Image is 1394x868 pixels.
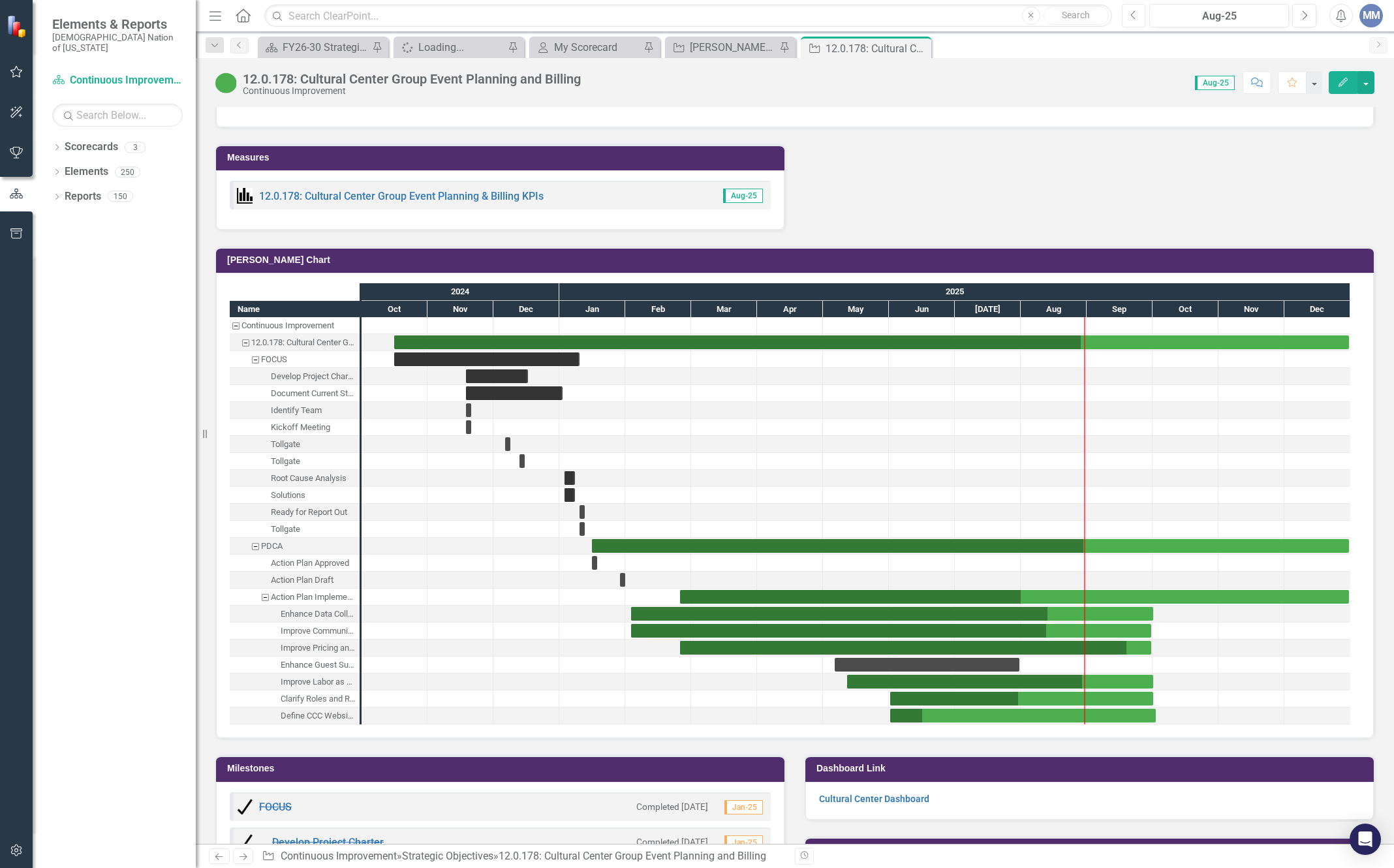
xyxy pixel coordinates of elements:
[230,538,360,555] div: Task: Start date: 2025-01-16 End date: 2025-12-31
[890,709,1156,722] div: Task: Start date: 2025-06-01 End date: 2025-10-02
[271,504,347,521] div: Ready for Report Out
[230,623,360,640] div: Task: Start date: 2025-02-03 End date: 2025-09-30
[625,301,691,318] div: Feb
[1153,301,1218,318] div: Oct
[262,849,785,864] div: » »
[559,301,625,318] div: Jan
[466,369,528,383] div: Task: Start date: 2024-11-18 End date: 2024-12-17
[230,690,360,707] div: Clarify Roles and Responsibilities to Improve Associate Engagement/Satisfaction
[835,658,1019,672] div: Task: Start date: 2025-05-06 End date: 2025-07-31
[271,572,333,589] div: Action Plan Draft
[230,351,360,368] div: Task: Start date: 2024-10-16 End date: 2025-01-10
[230,657,360,674] div: Enhance Guest Survey Processes to Improve Guest Satisfaction
[272,836,384,848] a: Develop Project Charter
[230,317,360,334] div: Task: Continuous Improvement Start date: 2024-10-16 End date: 2024-10-17
[230,436,360,453] div: Task: Start date: 2024-12-06 End date: 2024-12-06
[271,436,300,453] div: Tollgate
[519,454,525,468] div: Task: Start date: 2024-12-13 End date: 2024-12-13
[230,555,360,572] div: Task: Start date: 2025-01-16 End date: 2025-01-16
[580,505,585,519] div: Task: Start date: 2025-01-10 End date: 2025-01-10
[230,589,360,606] div: Task: Start date: 2025-02-24 End date: 2025-12-31
[271,419,330,436] div: Kickoff Meeting
[724,800,763,814] span: Jan-25
[281,707,356,724] div: Define CCC Website Content Mangement Policies and Procedures to Improve Guest Satisfaction
[261,538,283,555] div: PDCA
[230,317,360,334] div: Continuous Improvement
[592,556,597,570] div: Task: Start date: 2025-01-16 End date: 2025-01-16
[237,799,253,814] img: Completed
[230,470,360,487] div: Task: Start date: 2025-01-03 End date: 2025-01-08
[230,674,360,690] div: Improve Labor as a Percent of Revenue to Reduce Expenses
[889,301,955,318] div: Jun
[230,623,360,640] div: Improve Communication, Coordination, and Facility Management to Increase Efficiency and Productivity
[261,39,369,55] a: FY26-30 Strategic Plan
[668,39,776,55] a: [PERSON_NAME] SO's
[230,402,360,419] div: Identify Team
[230,606,360,623] div: Task: Start date: 2025-02-03 End date: 2025-10-01
[1021,301,1087,318] div: Aug
[230,690,360,707] div: Task: Start date: 2025-06-01 End date: 2025-10-01
[499,850,766,862] div: 12.0.178: Cultural Center Group Event Planning and Billing
[230,487,360,504] div: Task: Start date: 2025-01-03 End date: 2025-01-08
[466,420,471,434] div: Task: Start date: 2024-11-18 End date: 2024-11-18
[680,590,1349,604] div: Task: Start date: 2025-02-24 End date: 2025-12-31
[281,657,356,674] div: Enhance Guest Survey Processes to Improve Guest Satisfaction
[394,335,1349,349] div: Task: Start date: 2024-10-16 End date: 2025-12-31
[680,641,1151,655] div: Task: Start date: 2025-02-24 End date: 2025-09-30
[281,850,397,862] a: Continuous Improvement
[271,589,356,606] div: Action Plan Implementation
[230,707,360,724] div: Task: Start date: 2025-06-01 End date: 2025-10-02
[636,801,708,813] small: Completed [DATE]
[554,39,640,55] div: My Scorecard
[7,14,29,37] img: ClearPoint Strategy
[724,835,763,850] span: Jan-25
[230,334,360,351] div: 12.0.178: Cultural Center Group Event Planning and Billing
[52,73,183,88] a: Continuous Improvement
[723,189,763,203] span: Aug-25
[230,385,360,402] div: Task: Start date: 2024-11-18 End date: 2025-01-02
[1359,4,1383,27] div: MM
[466,403,471,417] div: Task: Start date: 2024-11-18 End date: 2024-11-18
[230,606,360,623] div: Enhance Data Collection and Reporting to Reduce Administrative Burden and Increase Revenue
[230,385,360,402] div: Document Current State
[227,764,778,773] h3: Milestones
[271,453,300,470] div: Tollgate
[1218,301,1284,318] div: Nov
[52,32,183,54] small: [DEMOGRAPHIC_DATA] Nation of [US_STATE]
[394,352,580,366] div: Task: Start date: 2024-10-16 End date: 2025-01-10
[230,368,360,385] div: Develop Project Charter
[230,572,360,589] div: Action Plan Draft
[230,555,360,572] div: Action Plan Approved
[559,283,1350,300] div: 2025
[271,521,300,538] div: Tollgate
[281,606,356,623] div: Enhance Data Collection and Reporting to Reduce Administrative Burden and Increase Revenue
[631,624,1151,638] div: Task: Start date: 2025-02-03 End date: 2025-09-30
[125,142,146,153] div: 3
[230,402,360,419] div: Task: Start date: 2024-11-18 End date: 2024-11-18
[1195,76,1235,90] span: Aug-25
[251,334,356,351] div: 12.0.178: Cultural Center Group Event Planning and Billing
[690,39,776,55] div: [PERSON_NAME] SO's
[230,453,360,470] div: Tollgate
[241,317,334,334] div: Continuous Improvement
[691,301,757,318] div: Mar
[227,255,1367,265] h3: [PERSON_NAME] Chart
[505,437,510,451] div: Task: Start date: 2024-12-06 End date: 2024-12-06
[1062,10,1090,20] span: Search
[281,690,356,707] div: Clarify Roles and Responsibilities to Improve Associate Engagement/Satisfaction
[230,640,360,657] div: Task: Start date: 2025-02-24 End date: 2025-09-30
[230,521,360,538] div: Task: Start date: 2025-01-10 End date: 2025-01-10
[230,419,360,436] div: Kickoff Meeting
[230,419,360,436] div: Task: Start date: 2024-11-18 End date: 2024-11-18
[271,470,347,487] div: Root Cause Analysis
[362,283,559,300] div: 2024
[890,692,1153,705] div: Task: Start date: 2025-06-01 End date: 2025-10-01
[816,764,1367,773] h3: Dashboard Link
[230,487,360,504] div: Solutions
[230,334,360,351] div: Task: Start date: 2024-10-16 End date: 2025-12-31
[283,39,369,55] div: FY26-30 Strategic Plan
[230,640,360,657] div: Improve Pricing and Billing Process to Increase Revenue
[230,453,360,470] div: Task: Start date: 2024-12-13 End date: 2024-12-13
[402,850,493,862] a: Strategic Objectives
[237,834,253,850] img: Completed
